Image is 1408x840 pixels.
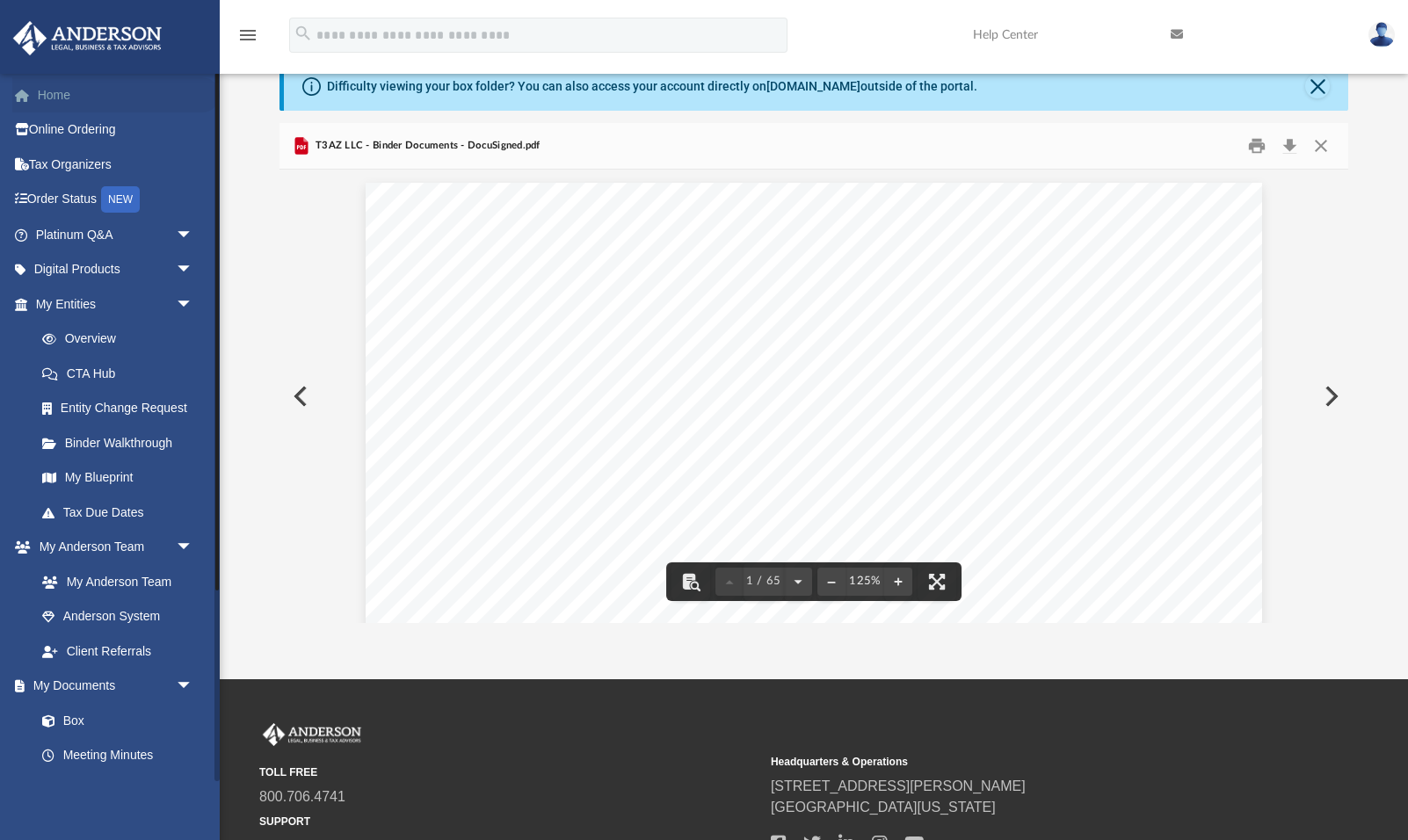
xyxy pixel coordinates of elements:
a: Binder Walkthrough [25,425,220,460]
a: menu [237,33,258,46]
span: important documents for the creation and operation of your new Company. You are responsible for [471,524,1110,539]
a: Box [25,703,202,738]
img: Anderson Advisors Platinum Portal [8,21,167,55]
button: Close [1305,74,1330,98]
button: Download [1274,132,1306,159]
a: Anderson System [25,599,211,634]
span: [PERSON_NAME] [506,475,627,491]
span: Dear [471,475,503,491]
a: CTA Hub [25,356,220,391]
div: NEW [101,186,140,213]
span: reading and reviewing, for accuracy, all of the information in this portfolio. After your review,... [471,542,1136,558]
small: SUPPORT [259,814,758,829]
span: Docusign Envelope ID: 19BE956E-0018-4D1E-A66A-CBD9BFDFB211 [390,199,758,210]
a: My Documentsarrow_drop_down [12,669,211,704]
button: Close [1305,132,1337,159]
a: Tax Due Dates [25,495,220,530]
span: and several other [1000,505,1110,521]
span: 85364 [575,401,615,416]
button: Next page [784,562,812,601]
img: User Pic [1368,22,1395,47]
a: Online Ordering [12,112,220,148]
a: Entity Change Request [25,391,220,426]
span: Re: [524,438,546,453]
div: File preview [279,170,1349,623]
a: My Anderson Teamarrow_drop_down [12,530,211,565]
button: Next File [1310,372,1349,421]
a: Meeting Minutes [25,738,211,773]
span: [STREET_ADDRESS] [471,382,615,398]
span: Overview [524,616,590,632]
button: Toggle findbar [671,562,710,601]
i: menu [237,25,258,46]
span: finalize the establishment of your Company. [688,561,975,577]
a: My Entitiesarrow_drop_down [12,286,220,322]
a: Platinum Q&Aarrow_drop_down [12,217,220,252]
span: [PERSON_NAME] [471,364,592,380]
div: Difficulty viewing your box folder? You can also access your account directly on outside of the p... [327,77,977,96]
a: Overview [25,322,220,357]
button: 1 / 65 [744,562,784,601]
a: My Anderson Team [25,564,202,599]
span: T3AZ LLC [550,438,624,453]
span: arrow_drop_down [176,252,211,288]
img: Anderson Advisors Platinum Portal [259,723,365,746]
div: Preview [279,123,1349,623]
a: Client Referrals [25,634,211,669]
a: [STREET_ADDRESS][PERSON_NAME] [771,778,1026,793]
button: Zoom in [884,562,912,601]
span: arrow_drop_down [176,286,211,322]
a: Forms Library [25,772,202,807]
button: Previous File [279,372,318,421]
a: Digital Productsarrow_drop_down [12,252,220,287]
span: – [594,616,603,632]
a: Order StatusNEW [12,182,220,218]
small: Headquarters & Operations [771,754,1270,770]
span: Here, you will find information about your Company, such as members, EIN, etc. [606,616,1133,632]
span: [US_STATE] [519,401,604,416]
a: My Blueprint [25,460,211,496]
span: , [511,401,515,416]
span: Enclosed in this portfolio, you will find your operating agreement for [471,505,918,521]
div: Current zoom level [846,576,884,587]
a: [DOMAIN_NAME] [766,79,860,93]
a: 800.706.4741 [259,789,345,804]
span: Yuma [471,401,511,416]
small: TOLL FREE [259,764,758,780]
span: need to complete several tasks to [471,561,684,577]
a: Home [12,77,220,112]
span: arrow_drop_down [176,669,211,705]
i: search [294,24,313,43]
button: Zoom out [817,562,846,601]
span: arrow_drop_down [176,530,211,566]
span: T3AZ LLC [923,505,997,521]
span: arrow_drop_down [176,217,211,253]
a: Tax Organizers [12,147,220,182]
span: Here is a synopsis of what steps are required with detailed information following in each section: [471,589,1097,605]
button: Print [1239,132,1274,159]
span: T3AZ LLC - Binder Documents - DocuSigned.pdf [312,138,541,154]
button: Enter fullscreen [918,562,956,601]
span: 1 / 65 [744,576,784,587]
div: Document Viewer [279,170,1349,623]
a: [GEOGRAPHIC_DATA][US_STATE] [771,800,996,815]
